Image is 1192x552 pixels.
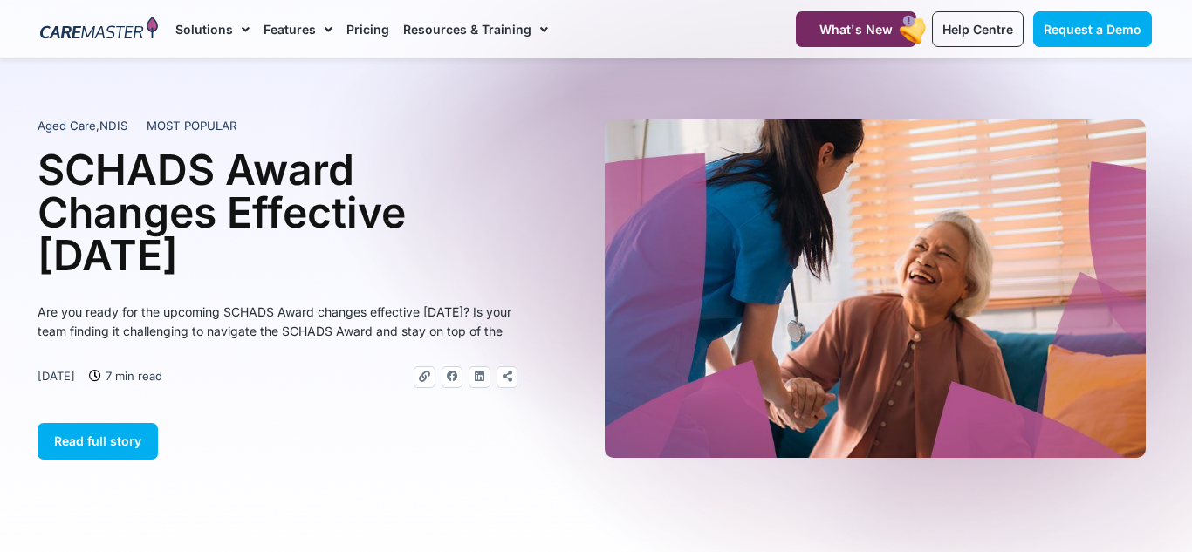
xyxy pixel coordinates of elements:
[932,11,1024,47] a: Help Centre
[1033,11,1152,47] a: Request a Demo
[942,22,1013,37] span: Help Centre
[40,17,158,43] img: CareMaster Logo
[38,369,75,383] time: [DATE]
[147,118,237,135] span: MOST POPULAR
[38,423,158,460] a: Read full story
[605,119,1146,458] img: A heartwarming moment where a support worker in a blue uniform, with a stethoscope draped over he...
[819,22,893,37] span: What's New
[99,119,127,133] span: NDIS
[38,119,96,133] span: Aged Care
[101,366,162,385] span: 7 min read
[1044,22,1141,37] span: Request a Demo
[38,119,127,133] span: ,
[54,433,141,448] span: Read full story
[38,148,517,276] h1: SCHADS Award Changes Effective [DATE]
[38,303,517,341] p: Are you ready for the upcoming SCHADS Award changes effective [DATE]? Is your team finding it cha...
[796,11,916,47] a: What's New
